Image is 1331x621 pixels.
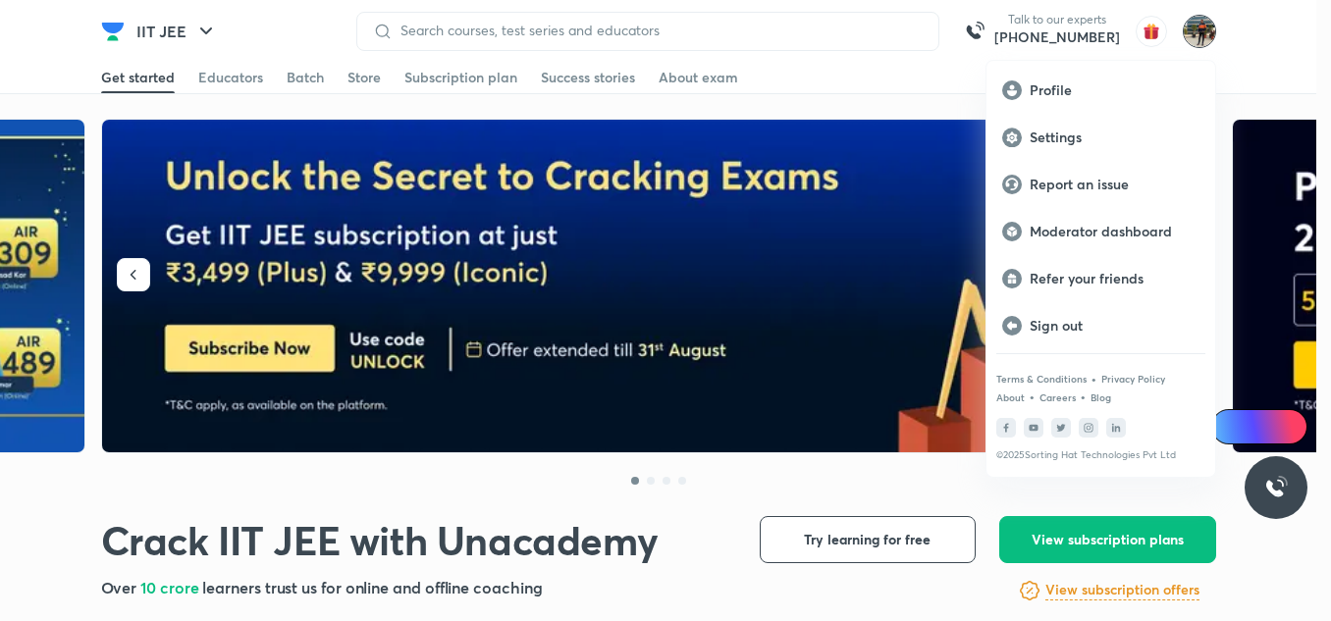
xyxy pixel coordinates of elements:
[986,255,1215,302] a: Refer your friends
[1030,223,1199,240] p: Moderator dashboard
[1029,388,1036,405] div: •
[986,208,1215,255] a: Moderator dashboard
[1080,388,1087,405] div: •
[1030,317,1199,335] p: Sign out
[996,391,1025,403] a: About
[996,449,1205,461] p: © 2025 Sorting Hat Technologies Pvt Ltd
[1101,373,1165,385] a: Privacy Policy
[1030,176,1199,193] p: Report an issue
[1039,391,1076,403] a: Careers
[1091,370,1097,388] div: •
[986,114,1215,161] a: Settings
[1030,81,1199,99] p: Profile
[1091,391,1111,403] a: Blog
[1030,270,1199,287] p: Refer your friends
[996,373,1087,385] a: Terms & Conditions
[1030,129,1199,146] p: Settings
[986,67,1215,114] a: Profile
